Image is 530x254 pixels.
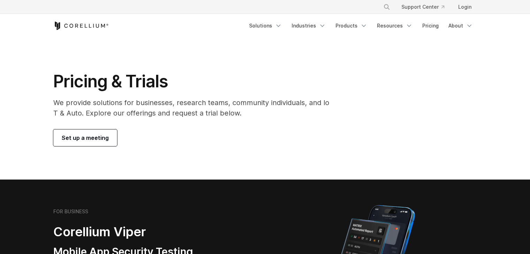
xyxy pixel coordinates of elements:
h6: FOR BUSINESS [53,208,88,215]
h1: Pricing & Trials [53,71,331,92]
button: Search [381,1,393,13]
span: Set up a meeting [62,134,109,142]
a: Solutions [245,19,286,32]
a: About [444,19,477,32]
a: Pricing [418,19,443,32]
p: We provide solutions for businesses, research teams, community individuals, and IoT & Auto. Explo... [53,97,331,118]
a: Products [331,19,371,32]
a: Login [453,1,477,13]
h2: Corellium Viper [53,224,232,240]
a: Industries [287,19,330,32]
a: Resources [373,19,417,32]
a: Corellium Home [53,22,109,30]
div: Navigation Menu [245,19,477,32]
a: Support Center [396,1,450,13]
div: Navigation Menu [375,1,477,13]
a: Set up a meeting [53,129,117,146]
